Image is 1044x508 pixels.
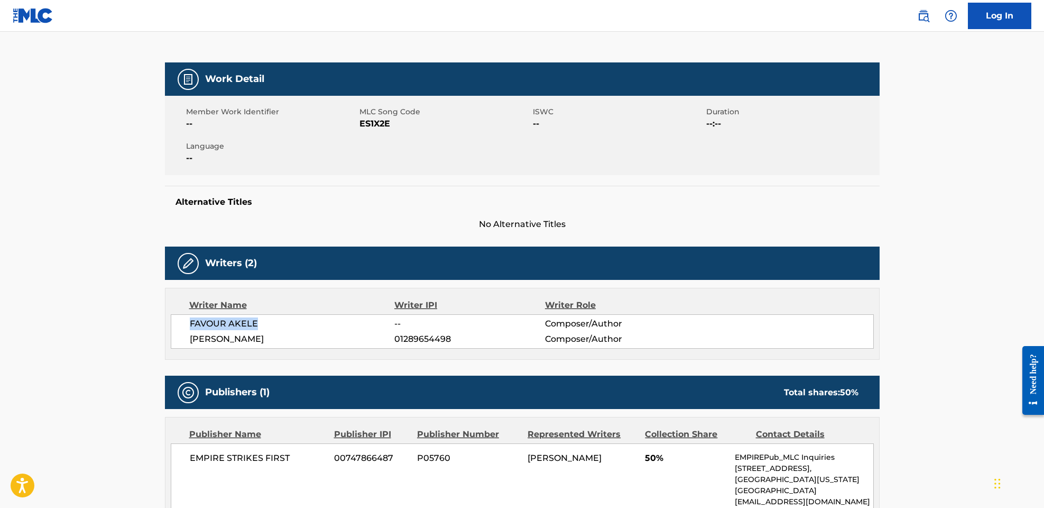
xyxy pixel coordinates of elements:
div: Writer Role [545,299,682,312]
span: EMPIRE STRIKES FIRST [190,452,327,465]
div: Contact Details [756,428,858,441]
span: Member Work Identifier [186,106,357,117]
span: MLC Song Code [359,106,530,117]
p: [EMAIL_ADDRESS][DOMAIN_NAME] [735,496,873,507]
div: Total shares: [784,386,858,399]
span: 50% [645,452,727,465]
div: Writer Name [189,299,395,312]
img: Publishers [182,386,195,399]
span: --:-- [706,117,877,130]
img: search [917,10,930,22]
span: -- [186,117,357,130]
h5: Writers (2) [205,257,257,269]
span: No Alternative Titles [165,218,880,231]
p: [STREET_ADDRESS], [735,463,873,474]
span: 01289654498 [394,333,544,346]
span: P05760 [417,452,520,465]
span: -- [186,152,357,165]
p: EMPIREPub_MLC Inquiries [735,452,873,463]
span: Composer/Author [545,317,682,330]
h5: Work Detail [205,73,264,85]
span: Language [186,141,357,152]
a: Public Search [913,5,934,26]
div: Publisher Name [189,428,326,441]
h5: Publishers (1) [205,386,270,398]
img: Work Detail [182,73,195,86]
div: Publisher Number [417,428,520,441]
p: [GEOGRAPHIC_DATA][US_STATE] [735,474,873,485]
div: Collection Share [645,428,747,441]
span: 00747866487 [334,452,409,465]
span: ES1X2E [359,117,530,130]
img: help [945,10,957,22]
span: -- [533,117,704,130]
span: -- [394,317,544,330]
span: ISWC [533,106,704,117]
img: Writers [182,257,195,270]
span: FAVOUR AKELE [190,317,395,330]
span: Composer/Author [545,333,682,346]
div: Drag [994,468,1001,500]
span: Duration [706,106,877,117]
div: Writer IPI [394,299,545,312]
a: Log In [968,3,1031,29]
iframe: Chat Widget [991,457,1044,508]
img: MLC Logo [13,8,53,23]
span: [PERSON_NAME] [528,453,602,463]
div: Publisher IPI [334,428,409,441]
iframe: Resource Center [1014,338,1044,423]
p: [GEOGRAPHIC_DATA] [735,485,873,496]
span: 50 % [840,387,858,397]
div: Represented Writers [528,428,637,441]
span: [PERSON_NAME] [190,333,395,346]
div: Help [940,5,962,26]
h5: Alternative Titles [175,197,869,207]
